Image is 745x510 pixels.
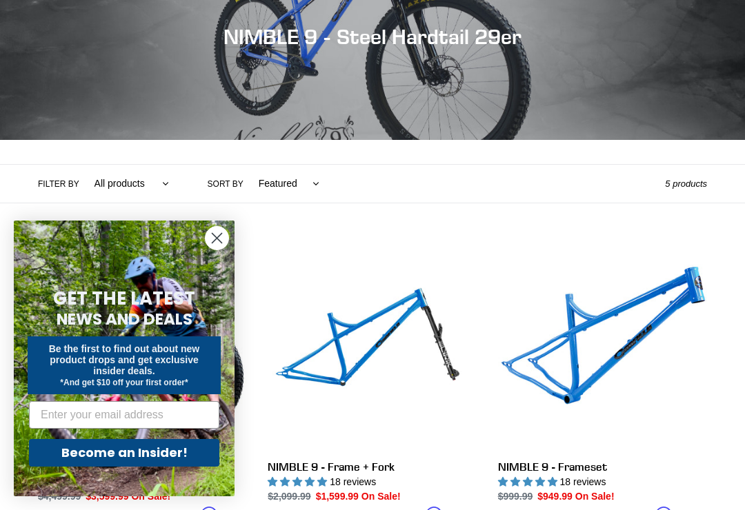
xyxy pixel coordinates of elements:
input: Enter your email address [29,401,219,429]
button: Close dialog [205,226,229,250]
label: Sort by [208,178,244,190]
button: Become an Insider! [29,439,219,467]
span: GET THE LATEST [53,286,195,311]
span: NEWS AND DEALS [57,308,192,330]
span: *And get $10 off your first order* [60,378,188,387]
span: 5 products [665,178,707,189]
span: NIMBLE 9 - Steel Hardtail 29er [223,24,521,49]
span: Be the first to find out about new product drops and get exclusive insider deals. [49,343,200,376]
label: Filter by [38,178,79,190]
